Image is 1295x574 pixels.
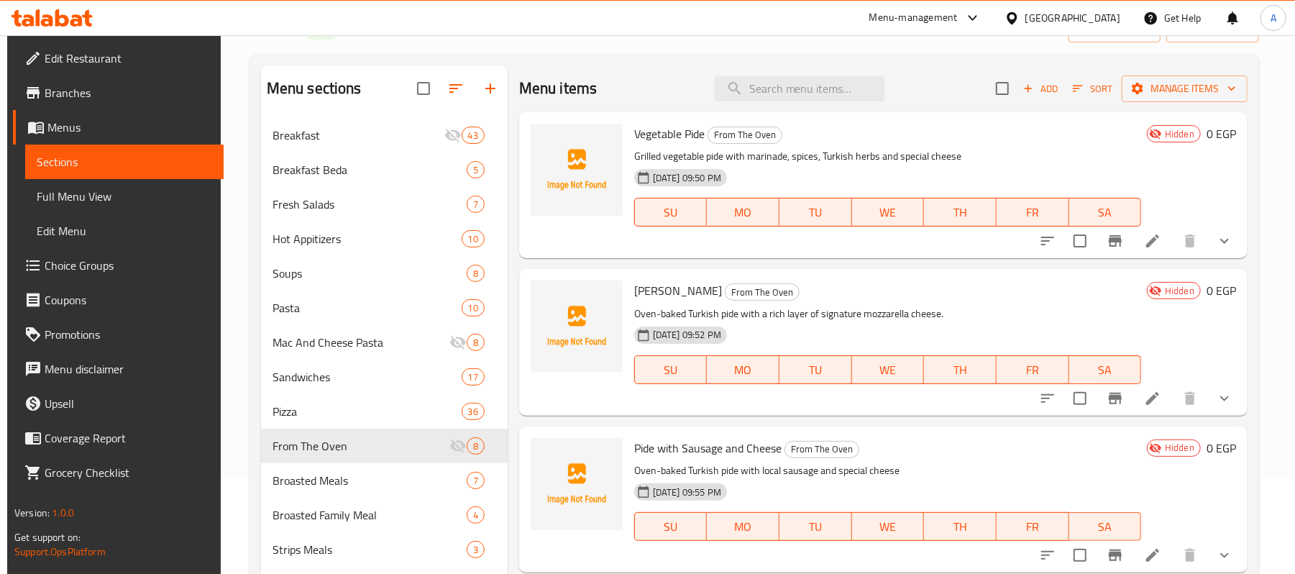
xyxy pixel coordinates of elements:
a: Edit menu item [1144,232,1161,250]
span: Add item [1017,78,1063,100]
span: TH [930,516,991,537]
svg: Show Choices [1216,390,1233,407]
img: Vegetable Pide [531,124,623,216]
span: Broasted Family Meal [273,506,467,524]
span: TU [785,516,846,537]
button: WE [852,512,925,541]
span: Coupons [45,291,212,309]
a: Sections [25,145,224,179]
div: items [467,506,485,524]
button: FR [997,198,1069,227]
span: Choice Groups [45,257,212,274]
div: Breakfast Beda [273,161,467,178]
a: Menus [13,110,224,145]
button: SA [1069,198,1142,227]
span: From The Oven [708,127,782,143]
button: Branch-specific-item [1098,224,1132,258]
button: delete [1173,381,1207,416]
span: Sort [1073,81,1112,97]
span: [PERSON_NAME] [634,280,722,301]
button: SU [634,355,708,384]
button: sort-choices [1030,224,1065,258]
span: From The Oven [785,441,859,457]
div: Pasta10 [261,291,508,325]
span: From The Oven [726,284,799,301]
span: Menu disclaimer [45,360,212,378]
svg: Inactive section [449,334,467,351]
span: export [1178,20,1248,38]
span: SU [641,516,702,537]
span: 36 [462,405,484,419]
a: Promotions [13,317,224,352]
span: 7 [467,198,484,211]
button: WE [852,198,925,227]
span: Manage items [1133,80,1236,98]
span: Soups [273,265,467,282]
div: items [467,161,485,178]
span: Grocery Checklist [45,464,212,481]
div: Fresh Salads7 [261,187,508,222]
div: Broasted Meals7 [261,463,508,498]
div: Breakfast [273,127,444,144]
button: sort-choices [1030,381,1065,416]
span: WE [858,360,919,381]
span: [DATE] 09:50 PM [647,171,727,185]
div: Hot Appitizers10 [261,222,508,256]
span: 3 [467,543,484,557]
span: 4 [467,509,484,522]
svg: Inactive section [444,127,462,144]
button: sort-choices [1030,538,1065,573]
button: Manage items [1122,76,1248,102]
span: 1.0.0 [52,504,74,522]
div: items [467,265,485,282]
span: Pide with Sausage and Cheese [634,437,782,459]
span: Get support on: [14,528,81,547]
span: Branches [45,84,212,101]
span: Fresh Salads [273,196,467,213]
span: MO [713,360,774,381]
h6: 0 EGP [1207,438,1236,458]
span: FR [1002,202,1063,223]
span: Sandwiches [273,368,462,386]
span: Pizza [273,403,462,420]
div: Mac And Cheese Pasta8 [261,325,508,360]
div: Breakfast43 [261,118,508,152]
a: Grocery Checklist [13,455,224,490]
span: Select all sections [408,73,439,104]
span: Hidden [1159,441,1200,455]
span: FR [1002,516,1063,537]
span: MO [713,516,774,537]
span: 8 [467,267,484,281]
span: 8 [467,439,484,453]
div: Hot Appitizers [273,230,462,247]
p: Grilled vegetable pide with marinade, spices, Turkish herbs and special cheese [634,147,1141,165]
svg: Show Choices [1216,547,1233,564]
span: Coverage Report [45,429,212,447]
span: TH [930,360,991,381]
span: Sort items [1063,78,1122,100]
a: Coupons [13,283,224,317]
a: Edit Restaurant [13,41,224,76]
button: delete [1173,224,1207,258]
p: Oven-baked Turkish pide with local sausage and special cheese [634,462,1141,480]
span: 43 [462,129,484,142]
span: Hidden [1159,284,1200,298]
button: MO [707,355,779,384]
div: items [467,334,485,351]
svg: Show Choices [1216,232,1233,250]
span: From The Oven [273,437,449,455]
button: SA [1069,355,1142,384]
span: 10 [462,232,484,246]
button: FR [997,355,1069,384]
input: search [715,76,884,101]
a: Edit menu item [1144,390,1161,407]
button: MO [707,198,779,227]
a: Upsell [13,386,224,421]
span: Mac And Cheese Pasta [273,334,449,351]
svg: Inactive section [449,437,467,455]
